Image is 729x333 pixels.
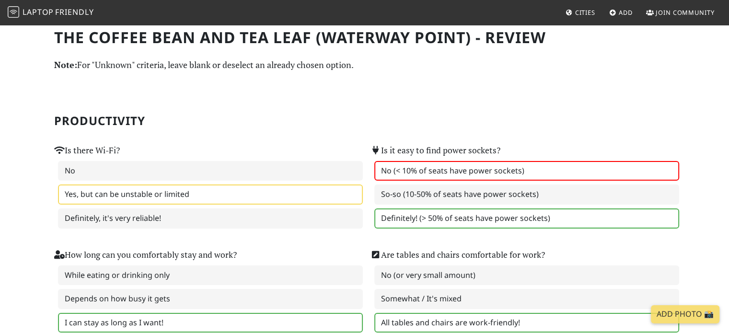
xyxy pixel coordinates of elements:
label: No (or very small amount) [374,265,679,286]
span: Join Community [656,8,715,17]
a: LaptopFriendly LaptopFriendly [8,4,94,21]
a: Join Community [642,4,718,21]
span: Laptop [23,7,54,17]
img: LaptopFriendly [8,6,19,18]
label: While eating or drinking only [58,265,363,286]
label: So-so (10-50% of seats have power sockets) [374,184,679,205]
label: I can stay as long as I want! [58,313,363,333]
span: Friendly [55,7,93,17]
label: Are tables and chairs comfortable for work? [370,248,545,262]
label: All tables and chairs are work-friendly! [374,313,679,333]
span: Add [619,8,633,17]
label: Definitely! (> 50% of seats have power sockets) [374,208,679,229]
p: For "Unknown" criteria, leave blank or deselect an already chosen option. [54,58,675,72]
span: Cities [575,8,595,17]
label: Is there Wi-Fi? [54,144,120,157]
label: Yes, but can be unstable or limited [58,184,363,205]
label: Depends on how busy it gets [58,289,363,309]
label: Is it easy to find power sockets? [370,144,500,157]
label: No [58,161,363,181]
h2: Productivity [54,114,675,128]
label: Somewhat / It's mixed [374,289,679,309]
a: Cities [562,4,599,21]
label: Definitely, it's very reliable! [58,208,363,229]
label: No (< 10% of seats have power sockets) [374,161,679,181]
label: How long can you comfortably stay and work? [54,248,237,262]
a: Add [605,4,636,21]
strong: Note: [54,59,77,70]
h1: The Coffee Bean and Tea Leaf (Waterway Point) - Review [54,28,675,46]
